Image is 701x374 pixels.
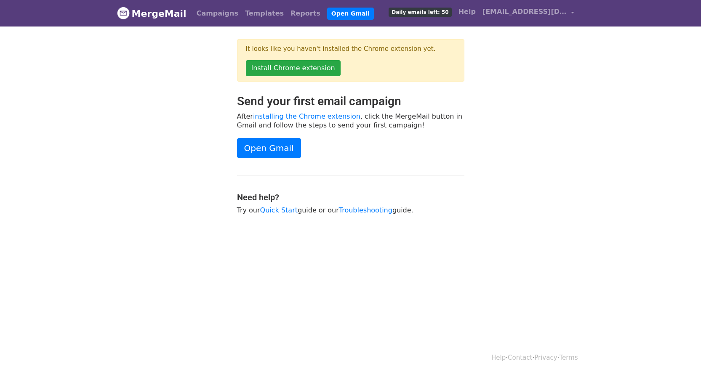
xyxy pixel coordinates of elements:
[237,138,301,158] a: Open Gmail
[246,45,456,53] p: It looks like you haven't installed the Chrome extension yet.
[479,3,578,23] a: [EMAIL_ADDRESS][DOMAIN_NAME]
[253,112,360,120] a: installing the Chrome extension
[339,206,392,214] a: Troubleshooting
[327,8,374,20] a: Open Gmail
[508,354,532,361] a: Contact
[389,8,451,17] span: Daily emails left: 50
[237,112,464,130] p: After , click the MergeMail button in Gmail and follow the steps to send your first campaign!
[117,7,130,19] img: MergeMail logo
[559,354,578,361] a: Terms
[287,5,324,22] a: Reports
[491,354,506,361] a: Help
[237,192,464,202] h4: Need help?
[193,5,242,22] a: Campaigns
[260,206,298,214] a: Quick Start
[534,354,557,361] a: Privacy
[482,7,567,17] span: [EMAIL_ADDRESS][DOMAIN_NAME]
[117,5,187,22] a: MergeMail
[385,3,455,20] a: Daily emails left: 50
[246,60,341,76] a: Install Chrome extension
[242,5,287,22] a: Templates
[455,3,479,20] a: Help
[237,206,464,215] p: Try our guide or our guide.
[237,94,464,109] h2: Send your first email campaign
